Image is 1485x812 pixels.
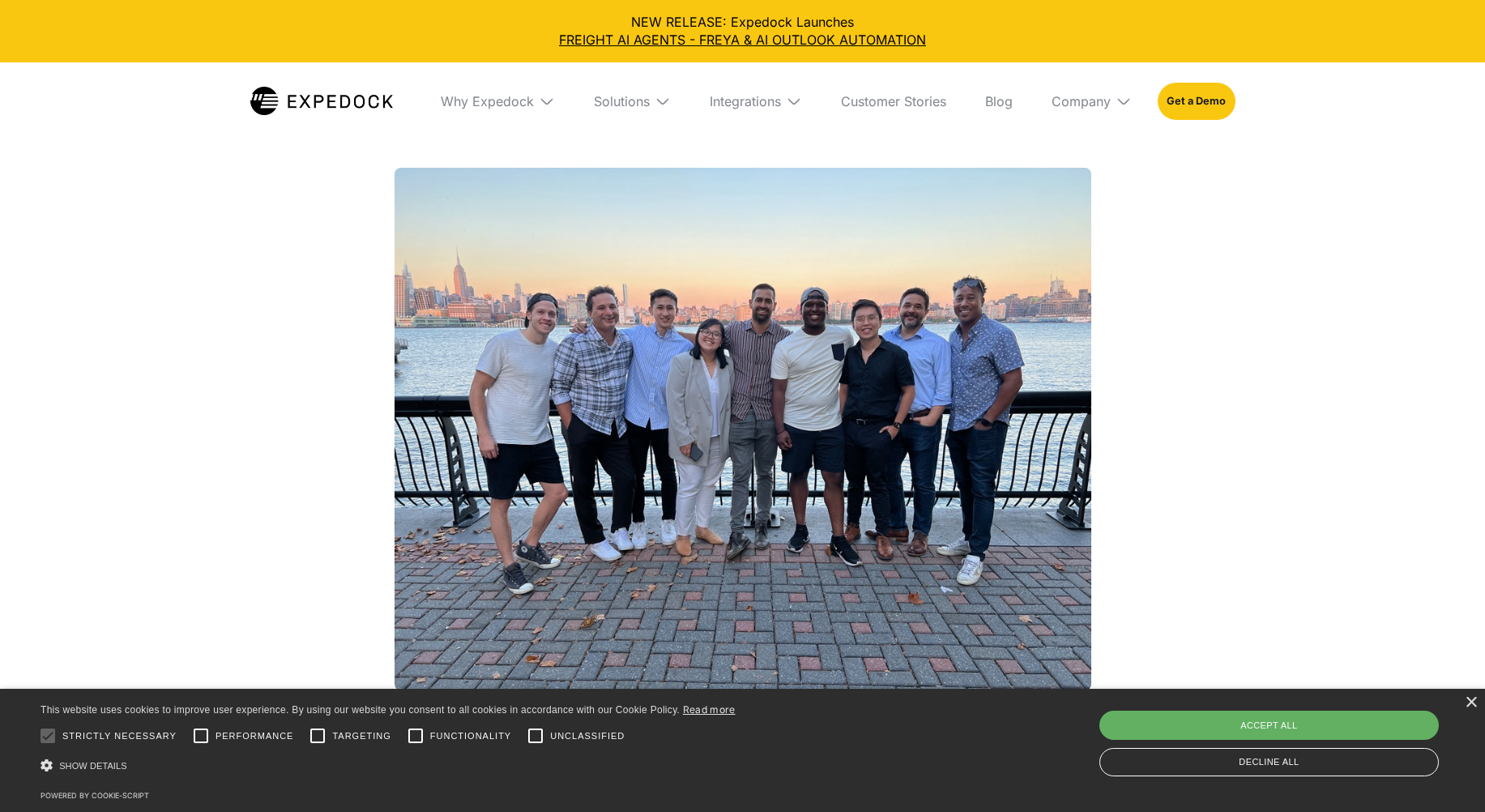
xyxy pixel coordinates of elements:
div: Accept all [1099,711,1439,740]
span: Show details [59,761,127,771]
span: Unclassified [550,729,625,743]
div: Solutions [594,93,650,109]
div: Company [1039,62,1145,140]
span: This website uses cookies to improve user experience. By using our website you consent to all coo... [41,704,680,716]
div: Integrations [710,93,781,109]
div: Solutions [581,62,684,140]
div: Why Expedock [428,62,568,140]
span: Targeting [332,729,390,743]
span: Strictly necessary [62,729,177,743]
a: FREIGHT AI AGENTS - FREYA & AI OUTLOOK AUTOMATION [13,31,1472,49]
a: Powered by cookie-script [41,791,149,800]
iframe: Chat Widget [1404,734,1485,812]
img: Co-founders Jig Young and Jeff Tan of Expedock.com with Sales Team [395,168,1091,690]
a: Get a Demo [1158,83,1235,120]
a: Blog [972,62,1026,140]
a: Read more [683,703,736,716]
div: Integrations [697,62,815,140]
div: Why Expedock [441,93,534,109]
a: Customer Stories [828,62,959,140]
div: Close [1465,697,1477,709]
div: Decline all [1099,748,1439,776]
span: Functionality [430,729,511,743]
div: Show details [41,754,736,777]
div: Company [1052,93,1111,109]
div: NEW RELEASE: Expedock Launches [13,13,1472,49]
span: Performance [215,729,294,743]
